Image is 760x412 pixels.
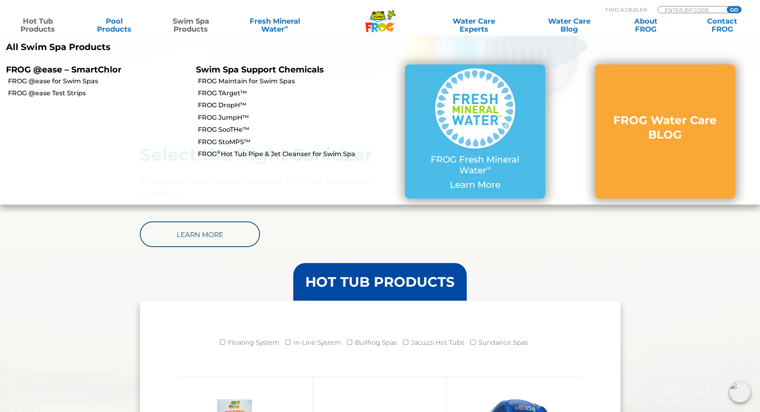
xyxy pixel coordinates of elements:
[421,155,529,176] p: FROG Fresh Mineral Water
[198,101,380,110] a: FROG DropH™
[198,150,380,159] a: FROG®Hot Tub Pipe & Jet Cleanser for Swim Spa
[305,275,455,289] h3: HOT TUB PRODUCTS
[478,335,528,351] label: Sundance Spas
[421,180,529,190] p: Learn More
[727,6,741,13] input: GO
[198,125,380,134] a: FROG SooTHe™
[411,335,464,351] label: Jacuzzi Hot Tubs
[355,335,397,351] label: Bullfrog Spas
[161,17,221,33] a: Swim SpaProducts
[616,17,675,33] a: AboutFROG
[217,149,221,155] sup: ®
[605,6,647,13] p: Find A Dealer
[284,24,288,30] sup: ∞
[85,17,144,33] a: PoolProducts
[692,17,752,33] a: ContactFROG
[8,17,68,33] a: Hot TubProducts
[198,89,380,98] a: FROG TArget™
[611,113,719,150] a: FROG Water Care BLOG
[730,382,750,402] img: openIcon
[140,221,260,247] a: Learn More
[198,77,380,86] a: FROG Maintain for Swim Spas
[6,42,374,52] a: All Swim Spa Products
[228,335,279,351] label: Floating System
[6,64,184,74] p: FROG @ease – SmartChlor
[238,17,312,33] a: Fresh MineralWater∞
[196,64,324,74] a: Swim Spa Support Chemicals
[426,17,522,33] a: Water CareExperts
[421,68,529,194] a: FROG Fresh Mineral Water∞ Learn More
[486,164,491,172] sup: ∞
[664,6,718,13] input: Zip Code Form
[8,77,190,86] a: FROG @ease for Swim Spas
[293,335,341,351] label: In-Line System
[8,89,190,98] a: FROG @ease Test Strips
[198,113,380,122] a: FROG JumpH™
[198,138,380,147] a: FROG StoMPS™
[611,113,719,142] h3: FROG Water Care BLOG
[539,17,599,33] a: Water CareBlog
